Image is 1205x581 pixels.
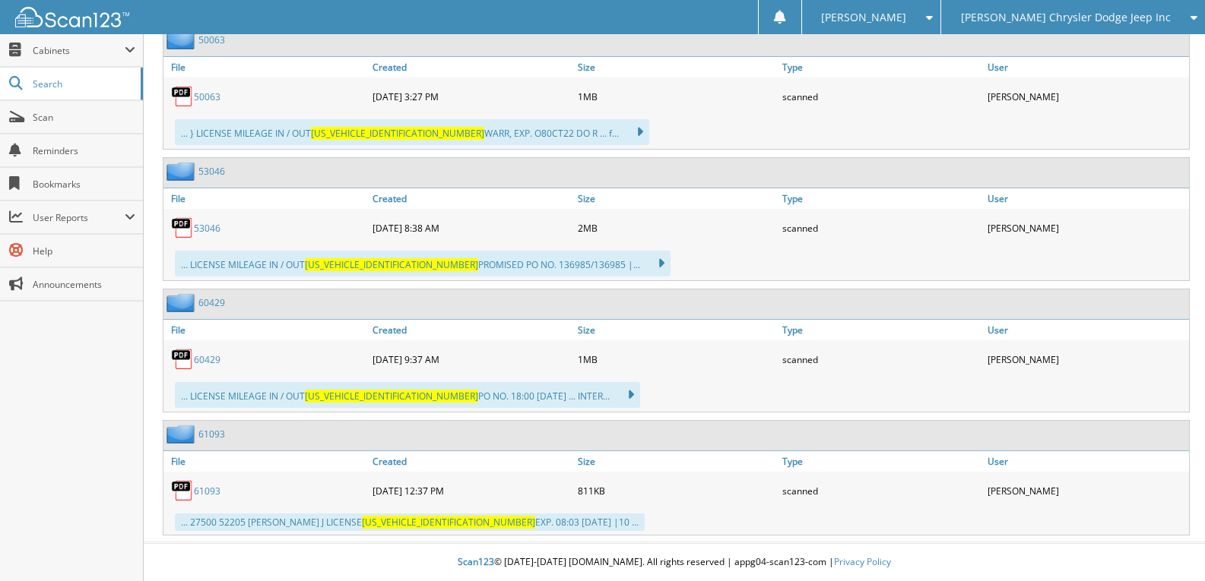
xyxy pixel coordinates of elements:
img: PDF.png [171,216,194,239]
div: scanned [778,81,984,112]
a: Type [778,320,984,340]
div: [DATE] 12:37 PM [369,475,574,506]
iframe: Chat Widget [1129,508,1205,581]
a: 60429 [194,353,220,366]
span: User Reports [33,211,125,224]
span: Reminders [33,144,135,157]
span: [US_VEHICLE_IDENTIFICATION_NUMBER] [362,516,535,529]
span: [PERSON_NAME] Chrysler Dodge Jeep Inc [961,13,1171,22]
div: ... } LICENSE MILEAGE IN / OUT WARR, EXP. O80CT22 DO R ... f... [175,119,649,145]
span: Announcements [33,278,135,291]
a: Type [778,188,984,209]
img: PDF.png [171,85,194,108]
img: folder2.png [166,162,198,181]
div: scanned [778,475,984,506]
a: Size [574,188,779,209]
img: scan123-logo-white.svg [15,7,129,27]
a: File [163,320,369,340]
img: folder2.png [166,425,198,444]
a: 60429 [198,296,225,309]
div: [DATE] 8:38 AM [369,213,574,243]
span: [PERSON_NAME] [821,13,906,22]
span: [US_VEHICLE_IDENTIFICATION_NUMBER] [305,258,478,271]
div: 811KB [574,475,779,506]
span: [US_VEHICLE_IDENTIFICATION_NUMBER] [305,390,478,403]
span: Scan [33,111,135,124]
a: Size [574,57,779,77]
a: 61093 [194,485,220,497]
a: File [163,188,369,209]
div: ... 27500 52205 [PERSON_NAME] J LICENSE EXP. 08:03 [DATE] |10 ... [175,513,645,531]
a: Created [369,188,574,209]
a: 61093 [198,428,225,440]
a: Privacy Policy [834,555,891,568]
a: File [163,57,369,77]
img: folder2.png [166,30,198,49]
div: scanned [778,344,984,374]
div: 1MB [574,81,779,112]
span: Help [33,245,135,257]
a: User [984,188,1189,209]
div: [PERSON_NAME] [984,344,1189,374]
div: ... LICENSE MILEAGE IN / OUT PROMISED PO NO. 136985/136985 |... [175,251,671,276]
div: ... LICENSE MILEAGE IN / OUT PO NO. 18:00 [DATE] ... INTER... [175,382,640,408]
div: [PERSON_NAME] [984,475,1189,506]
a: 53046 [194,222,220,235]
img: PDF.png [171,348,194,371]
a: Type [778,451,984,472]
a: Size [574,451,779,472]
span: Scan123 [458,555,494,568]
span: Search [33,77,133,90]
div: © [DATE]-[DATE] [DOMAIN_NAME]. All rights reserved | appg04-scan123-com | [144,544,1205,581]
div: scanned [778,213,984,243]
div: 1MB [574,344,779,374]
a: File [163,451,369,472]
a: 50063 [194,90,220,103]
div: [PERSON_NAME] [984,81,1189,112]
a: 53046 [198,165,225,178]
div: [DATE] 9:37 AM [369,344,574,374]
a: Created [369,320,574,340]
a: Created [369,57,574,77]
span: Cabinets [33,44,125,57]
div: [PERSON_NAME] [984,213,1189,243]
a: User [984,320,1189,340]
span: [US_VEHICLE_IDENTIFICATION_NUMBER] [311,127,484,140]
a: Size [574,320,779,340]
div: 2MB [574,213,779,243]
a: 50063 [198,33,225,46]
a: Type [778,57,984,77]
img: PDF.png [171,479,194,502]
div: [DATE] 3:27 PM [369,81,574,112]
a: User [984,57,1189,77]
span: Bookmarks [33,178,135,191]
img: folder2.png [166,293,198,312]
a: Created [369,451,574,472]
a: User [984,451,1189,472]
